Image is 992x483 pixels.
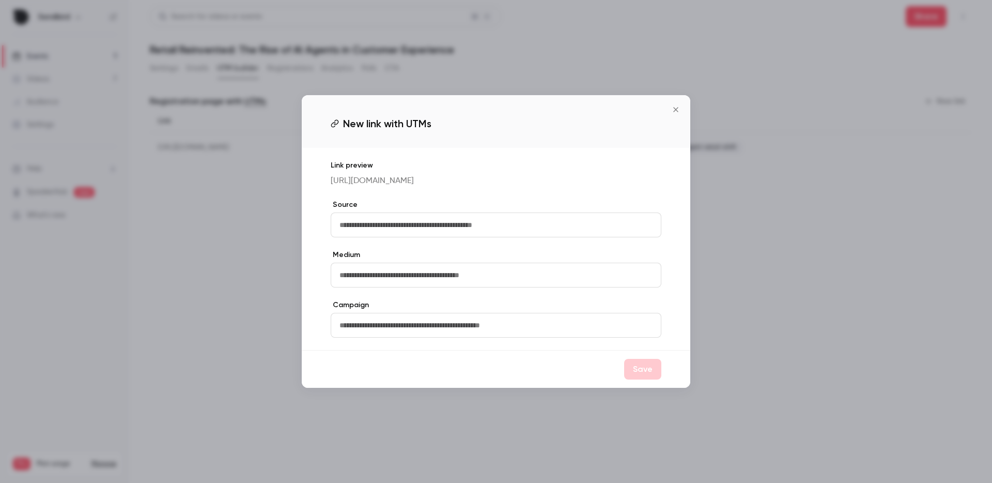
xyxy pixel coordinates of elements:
[665,99,686,120] button: Close
[331,200,661,210] label: Source
[331,160,661,171] p: Link preview
[343,116,431,131] span: New link with UTMs
[331,250,661,260] label: Medium
[331,300,661,310] label: Campaign
[331,175,661,187] p: [URL][DOMAIN_NAME]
